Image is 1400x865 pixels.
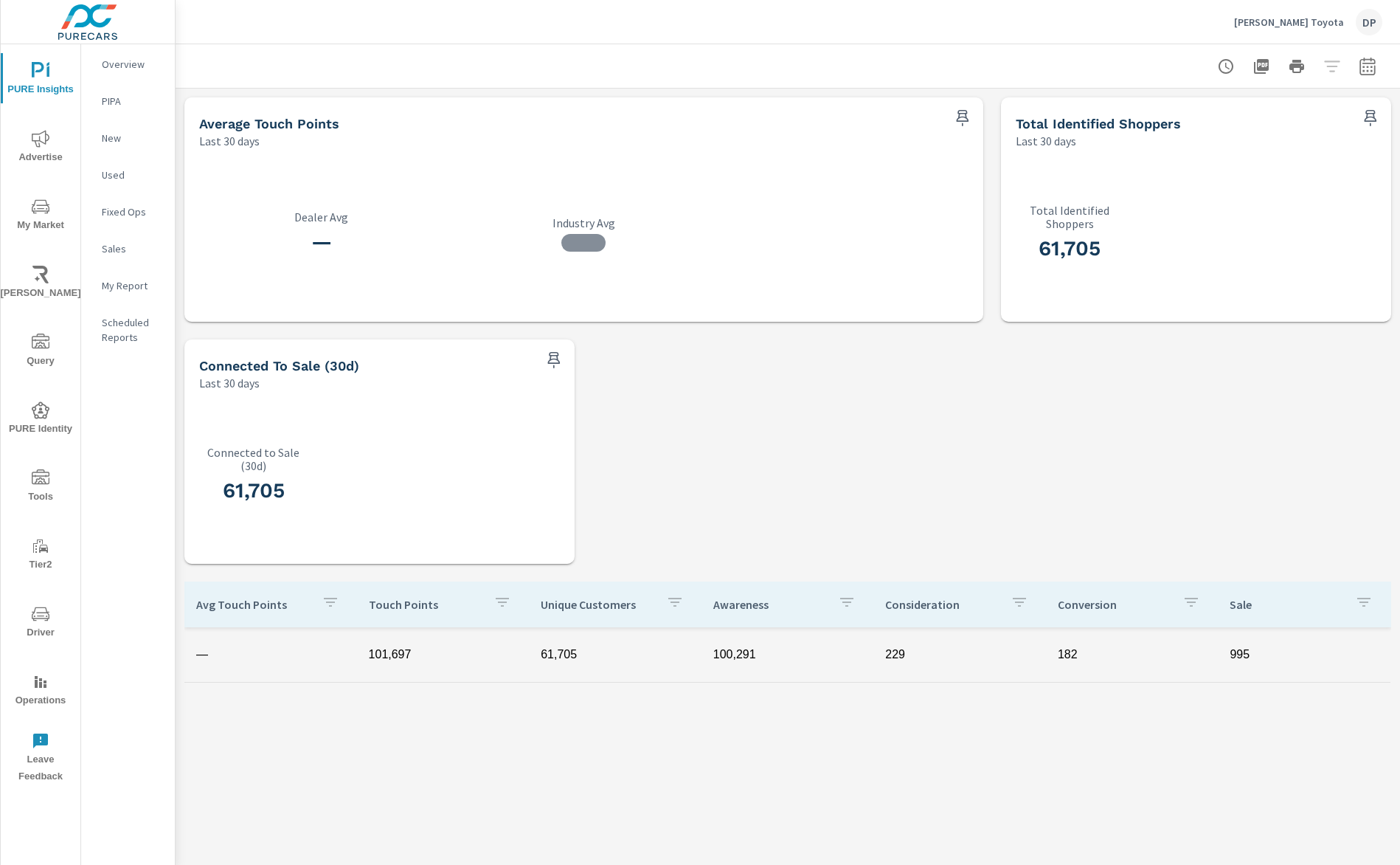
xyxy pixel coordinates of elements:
[1046,636,1219,673] td: 182
[1282,52,1311,81] button: Print Report
[1,44,80,791] div: nav menu
[102,315,163,345] p: Scheduled Reports
[199,230,444,255] h3: —
[1234,15,1344,29] p: [PERSON_NAME] Toyota
[184,636,357,673] td: —
[199,132,260,150] p: Last 30 days
[102,204,163,219] p: Fixed Ops
[1218,636,1390,673] td: 995
[5,732,76,785] span: Leave Feedback
[1058,597,1171,612] p: Conversion
[951,106,974,130] span: Save this to your personalized report
[5,402,76,438] span: PURE Identity
[5,62,76,98] span: PURE Insights
[1016,236,1124,261] h3: 61,705
[873,636,1046,673] td: 229
[357,636,530,673] td: 101,697
[5,266,76,302] span: [PERSON_NAME]
[102,94,163,108] p: PIPA
[5,673,76,709] span: Operations
[199,210,444,224] p: Dealer Avg
[5,130,76,166] span: Advertise
[81,53,175,75] div: Overview
[1016,132,1076,150] p: Last 30 days
[1356,9,1382,35] div: DP
[196,597,310,612] p: Avg Touch Points
[885,597,999,612] p: Consideration
[5,198,76,234] span: My Market
[542,348,566,372] span: Save this to your personalized report
[5,334,76,370] span: Query
[81,201,175,223] div: Fixed Ops
[541,597,654,612] p: Unique Customers
[5,469,76,506] span: Tools
[81,127,175,149] div: New
[1359,106,1382,130] span: Save this to your personalized report
[1016,116,1181,131] h5: Total Identified Shoppers
[102,168,163,182] p: Used
[199,446,308,472] p: Connected to Sale (30d)
[5,537,76,573] span: Tier2
[102,57,163,72] p: Overview
[462,216,707,230] p: Industry Avg
[199,116,339,131] h5: Average Touch Points
[713,597,827,612] p: Awareness
[529,636,701,673] td: 61,705
[102,278,163,293] p: My Report
[81,90,175,112] div: PIPA
[1247,52,1276,81] button: "Export Report to PDF"
[1353,52,1382,81] button: Select Date Range
[369,597,482,612] p: Touch Points
[1016,204,1124,230] p: Total Identified Shoppers
[199,374,260,392] p: Last 30 days
[81,275,175,297] div: My Report
[1230,597,1343,612] p: Sale
[81,238,175,260] div: Sales
[199,358,359,373] h5: Connected to Sale (30d)
[5,605,76,641] span: Driver
[102,131,163,145] p: New
[199,478,308,503] h3: 61,705
[701,636,874,673] td: 100,291
[81,311,175,348] div: Scheduled Reports
[102,241,163,256] p: Sales
[81,164,175,186] div: Used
